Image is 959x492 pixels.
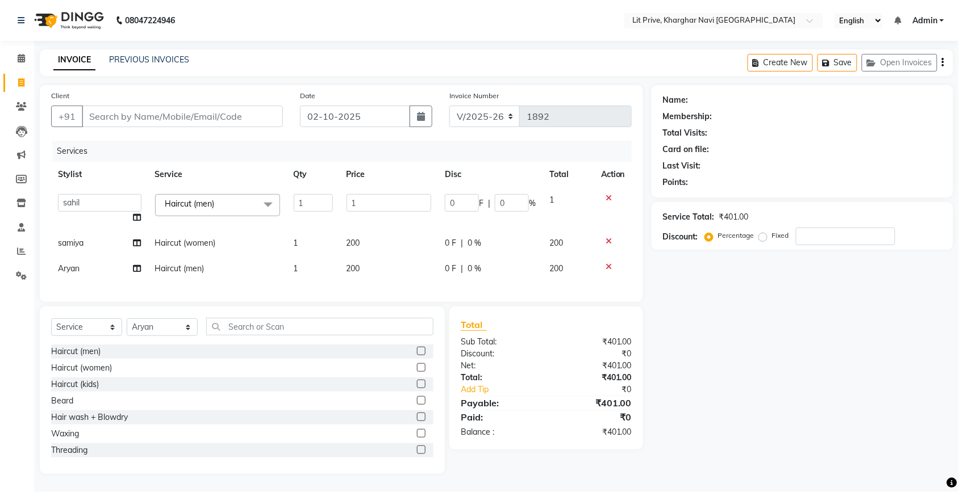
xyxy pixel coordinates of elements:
button: Open Invoices [862,54,937,72]
th: Total [543,162,594,187]
b: 08047224946 [125,5,175,36]
span: F [479,197,483,209]
div: Points: [663,176,689,188]
span: 1 [294,238,298,248]
div: Net: [452,360,547,372]
div: Service Total: [663,211,715,223]
span: samiya [58,238,84,248]
div: Card on file: [663,144,710,155]
span: 0 F [445,263,456,275]
div: Threading [51,444,87,456]
div: Waxing [51,428,79,440]
span: 1 [549,195,554,205]
span: 200 [549,263,563,274]
div: Balance : [452,426,547,438]
div: ₹0 [546,348,640,360]
span: 200 [347,263,360,274]
span: Haircut (men) [165,199,215,209]
img: logo [29,5,107,36]
div: Beard [51,395,73,407]
th: Service [148,162,287,187]
span: % [529,197,536,209]
input: Search by Name/Mobile/Email/Code [82,106,283,127]
div: Haircut (women) [51,362,112,374]
th: Action [594,162,632,187]
span: | [461,237,463,249]
span: Haircut (men) [155,263,205,274]
div: Discount: [663,231,698,243]
div: ₹0 [546,410,640,424]
span: 200 [549,238,563,248]
span: | [461,263,463,275]
span: Haircut (women) [155,238,216,248]
span: | [488,197,490,209]
div: ₹401.00 [546,360,640,372]
span: Total [461,319,487,331]
span: Admin [912,15,937,27]
label: Client [51,91,69,101]
div: ₹401.00 [546,396,640,410]
span: 0 % [468,237,481,249]
span: 200 [347,238,360,248]
div: Sub Total: [452,336,547,348]
span: 0 % [468,263,481,275]
button: Create New [748,54,813,72]
div: ₹401.00 [546,426,640,438]
label: Date [300,91,315,101]
div: Hair wash + Blowdry [51,411,128,423]
div: Total Visits: [663,127,708,139]
th: Price [340,162,439,187]
span: 0 F [445,237,456,249]
div: Total: [452,372,547,384]
th: Qty [287,162,340,187]
label: Percentage [718,230,754,241]
label: Fixed [772,230,789,241]
button: Save [818,54,857,72]
div: Haircut (men) [51,346,101,358]
th: Disc [438,162,543,187]
a: INVOICE [53,50,95,70]
div: ₹401.00 [546,372,640,384]
div: ₹0 [562,384,640,396]
button: +91 [51,106,83,127]
div: Name: [663,94,689,106]
div: Paid: [452,410,547,424]
a: Add Tip [452,384,562,396]
label: Invoice Number [449,91,499,101]
div: Discount: [452,348,547,360]
div: Payable: [452,396,547,410]
div: Last Visit: [663,160,701,172]
div: Membership: [663,111,712,123]
a: PREVIOUS INVOICES [109,54,189,65]
span: Aryan [58,263,80,274]
span: 1 [294,263,298,274]
div: Haircut (kids) [51,379,99,390]
input: Search or Scan [206,318,433,335]
th: Stylist [51,162,148,187]
a: x [215,199,220,209]
div: ₹401.00 [719,211,749,223]
div: Services [52,141,640,162]
div: ₹401.00 [546,336,640,348]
